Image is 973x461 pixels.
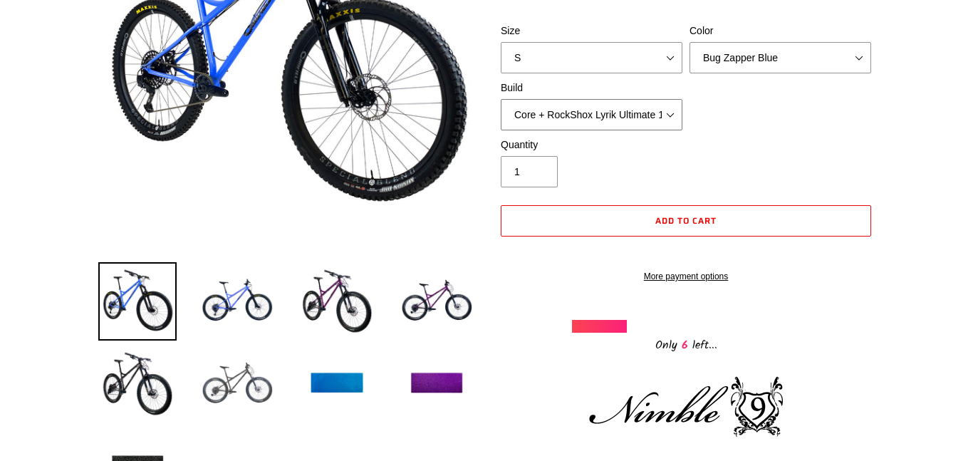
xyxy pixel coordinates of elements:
img: Load image into Gallery viewer, NIMBLE 9 - Complete Bike [298,345,376,423]
img: Load image into Gallery viewer, NIMBLE 9 - Complete Bike [198,345,276,423]
label: Quantity [501,138,682,152]
span: 6 [677,336,692,354]
label: Color [690,24,871,38]
img: Load image into Gallery viewer, NIMBLE 9 - Complete Bike [98,345,177,423]
button: Add to cart [501,205,871,237]
img: Load image into Gallery viewer, NIMBLE 9 - Complete Bike [198,262,276,341]
img: Load image into Gallery viewer, NIMBLE 9 - Complete Bike [298,262,376,341]
label: Build [501,81,682,95]
img: Load image into Gallery viewer, NIMBLE 9 - Complete Bike [98,262,177,341]
img: Load image into Gallery viewer, NIMBLE 9 - Complete Bike [397,345,476,423]
img: Load image into Gallery viewer, NIMBLE 9 - Complete Bike [397,262,476,341]
div: Only left... [572,333,800,355]
a: More payment options [501,270,871,283]
span: Add to cart [655,214,717,227]
label: Size [501,24,682,38]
